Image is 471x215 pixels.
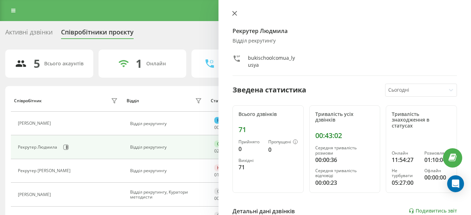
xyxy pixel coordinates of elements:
[130,168,203,173] div: Відділ рекрутингу
[238,125,298,134] div: 71
[18,145,59,150] div: Рекрутер Людмила
[315,131,375,140] div: 00:43:02
[392,151,418,156] div: Онлайн
[315,168,375,178] div: Середня тривалість відповіді
[61,28,134,39] div: Співробітники проєкту
[315,145,375,156] div: Середня тривалість розмови
[315,156,375,164] div: 00:00:36
[238,163,263,171] div: 71
[214,172,231,177] div: : :
[238,139,263,144] div: Прийнято
[424,173,451,182] div: 00:00:00
[233,85,306,95] div: Зведена статистика
[214,172,219,178] span: 01
[14,98,42,103] div: Співробітник
[392,168,418,178] div: Не турбувати
[238,111,298,117] div: Всього дзвінків
[214,149,231,154] div: : :
[268,145,298,154] div: 0
[447,175,464,192] div: Open Intercom Messenger
[315,111,375,123] div: Тривалість усіх дзвінків
[214,188,237,195] div: Офлайн
[214,148,219,154] span: 02
[424,156,451,164] div: 01:10:04
[409,208,457,214] a: Подивитись звіт
[130,145,203,150] div: Відділ рекрутингу
[268,139,298,145] div: Пропущені
[214,195,219,201] span: 00
[233,27,457,35] h4: Рекрутер Людмила
[392,178,418,187] div: 05:27:00
[211,98,224,103] div: Статус
[392,156,418,164] div: 11:54:27
[18,121,53,126] div: [PERSON_NAME]
[214,141,236,147] div: Онлайн
[18,168,72,173] div: Рекрутер [PERSON_NAME]
[130,190,203,200] div: Відділ рекрутингу, Куратори методисти
[233,38,457,44] div: Відділ рекрутингу
[238,145,263,153] div: 0
[214,125,231,130] div: : :
[127,98,139,103] div: Відділ
[424,168,451,173] div: Офлайн
[18,192,53,197] div: [PERSON_NAME]
[130,121,203,126] div: Відділ рекрутингу
[136,57,142,70] div: 1
[5,28,53,39] div: Активні дзвінки
[248,54,298,69] div: bukischoolcomua_lyusya
[214,124,219,130] span: 00
[315,178,375,187] div: 00:00:23
[214,196,231,201] div: : :
[392,111,451,129] div: Тривалість знаходження в статусах
[214,164,248,171] div: Не турбувати
[44,61,83,67] div: Всього акаунтів
[424,151,451,156] div: Розмовляє
[238,158,263,163] div: Вихідні
[214,117,242,124] div: Розмовляє
[34,57,40,70] div: 5
[146,61,166,67] div: Онлайн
